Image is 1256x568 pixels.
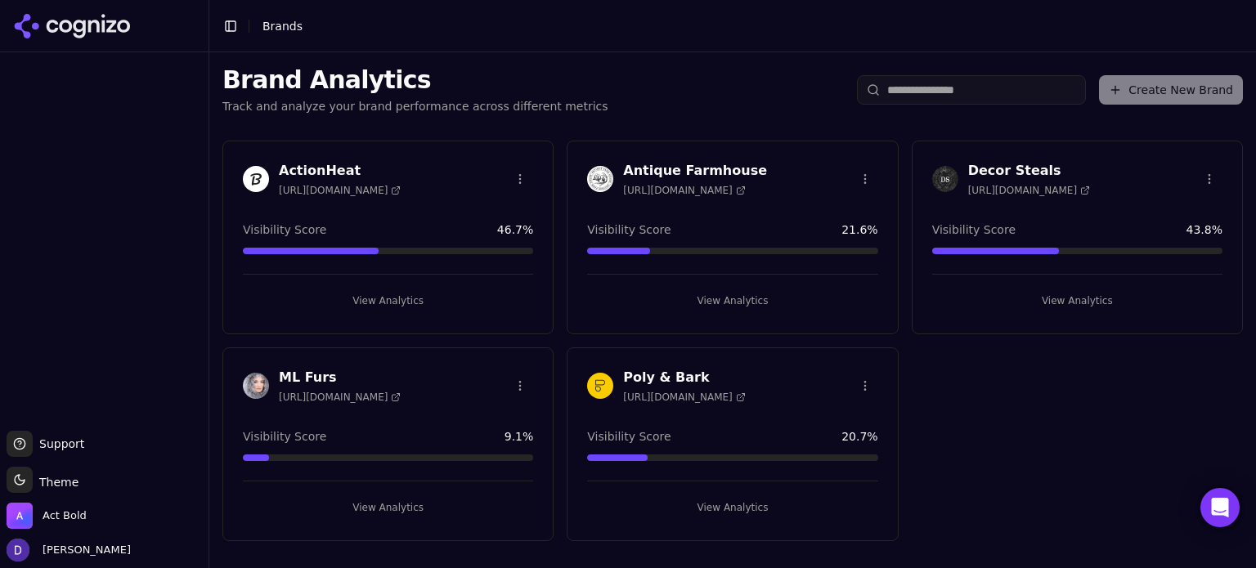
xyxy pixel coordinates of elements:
[7,539,29,561] img: David White
[497,221,533,238] span: 46.7 %
[932,221,1016,238] span: Visibility Score
[262,20,303,33] span: Brands
[222,98,608,114] p: Track and analyze your brand performance across different metrics
[1200,488,1240,527] div: Open Intercom Messenger
[623,184,745,197] span: [URL][DOMAIN_NAME]
[33,436,84,452] span: Support
[279,161,401,181] h3: ActionHeat
[968,184,1090,197] span: [URL][DOMAIN_NAME]
[1186,221,1222,238] span: 43.8 %
[243,494,533,521] button: View Analytics
[279,184,401,197] span: [URL][DOMAIN_NAME]
[587,373,613,399] img: Poly & Bark
[33,476,78,489] span: Theme
[968,161,1090,181] h3: Decor Steals
[7,539,131,561] button: Open user button
[932,166,958,192] img: Decor Steals
[7,503,87,529] button: Open organization switcher
[243,288,533,314] button: View Analytics
[43,508,87,523] span: Act Bold
[587,288,877,314] button: View Analytics
[36,543,131,557] span: [PERSON_NAME]
[623,161,767,181] h3: Antique Farmhouse
[623,391,745,404] span: [URL][DOMAIN_NAME]
[623,368,745,387] h3: Poly & Bark
[587,428,671,445] span: Visibility Score
[587,221,671,238] span: Visibility Score
[243,166,269,192] img: ActionHeat
[841,221,877,238] span: 21.6 %
[587,166,613,192] img: Antique Farmhouse
[222,65,608,95] h1: Brand Analytics
[932,288,1222,314] button: View Analytics
[243,221,326,238] span: Visibility Score
[279,368,401,387] h3: ML Furs
[505,428,534,445] span: 9.1 %
[262,18,1210,34] nav: breadcrumb
[243,428,326,445] span: Visibility Score
[587,494,877,521] button: View Analytics
[243,373,269,399] img: ML Furs
[279,391,401,404] span: [URL][DOMAIN_NAME]
[7,503,33,529] img: Act Bold
[841,428,877,445] span: 20.7 %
